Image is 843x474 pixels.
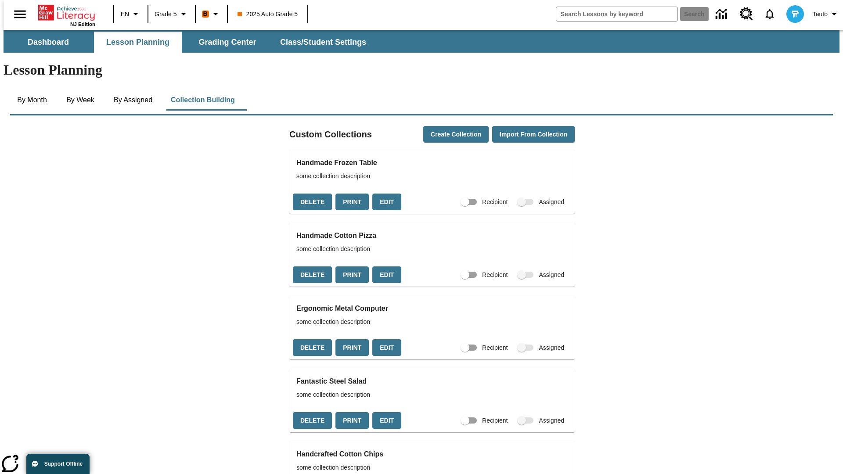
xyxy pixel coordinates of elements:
[38,3,95,27] div: Home
[539,197,564,207] span: Assigned
[151,6,192,22] button: Grade: Grade 5, Select a grade
[107,90,159,111] button: By Assigned
[372,266,401,284] button: Edit
[293,266,332,284] button: Delete
[293,412,332,429] button: Delete
[296,157,568,169] h3: Handmade Frozen Table
[492,126,575,143] button: Import from Collection
[94,32,182,53] button: Lesson Planning
[117,6,145,22] button: Language: EN, Select a language
[296,390,568,399] span: some collection description
[38,4,95,22] a: Home
[809,6,843,22] button: Profile/Settings
[10,90,54,111] button: By Month
[184,32,271,53] button: Grading Center
[296,302,568,315] h3: Ergonomic Metal Computer
[813,10,828,19] span: Tauto
[335,339,369,356] button: Print, will open in a new window
[155,10,177,19] span: Grade 5
[539,270,564,280] span: Assigned
[289,127,372,141] h2: Custom Collections
[58,90,102,111] button: By Week
[203,8,208,19] span: B
[335,412,369,429] button: Print, will open in a new window
[4,32,374,53] div: SubNavbar
[26,454,90,474] button: Support Offline
[293,339,332,356] button: Delete
[539,343,564,352] span: Assigned
[296,317,568,327] span: some collection description
[4,32,92,53] button: Dashboard
[556,7,677,21] input: search field
[482,343,508,352] span: Recipient
[296,172,568,181] span: some collection description
[539,416,564,425] span: Assigned
[4,62,839,78] h1: Lesson Planning
[198,6,224,22] button: Boost Class color is orange. Change class color
[710,2,735,26] a: Data Center
[106,37,169,47] span: Lesson Planning
[296,375,568,388] h3: Fantastic Steel Salad
[7,1,33,27] button: Open side menu
[335,194,369,211] button: Print, will open in a new window
[781,3,809,25] button: Select a new avatar
[28,37,69,47] span: Dashboard
[296,230,568,242] h3: Handmade Cotton Pizza
[735,2,758,26] a: Resource Center, Will open in new tab
[4,30,839,53] div: SubNavbar
[44,461,83,467] span: Support Offline
[121,10,129,19] span: EN
[70,22,95,27] span: NJ Edition
[164,90,242,111] button: Collection Building
[280,37,366,47] span: Class/Student Settings
[273,32,373,53] button: Class/Student Settings
[423,126,489,143] button: Create Collection
[372,194,401,211] button: Edit
[758,3,781,25] a: Notifications
[296,448,568,460] h3: Handcrafted Cotton Chips
[482,270,508,280] span: Recipient
[335,266,369,284] button: Print, will open in a new window
[293,194,332,211] button: Delete
[786,5,804,23] img: avatar image
[372,339,401,356] button: Edit
[296,244,568,254] span: some collection description
[238,10,298,19] span: 2025 Auto Grade 5
[372,412,401,429] button: Edit
[198,37,256,47] span: Grading Center
[296,463,568,472] span: some collection description
[482,197,508,207] span: Recipient
[482,416,508,425] span: Recipient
